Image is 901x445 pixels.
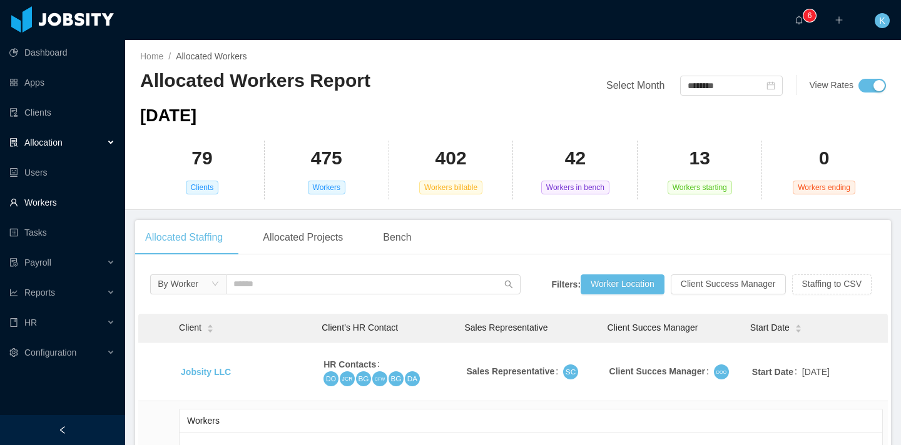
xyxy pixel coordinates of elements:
[140,51,163,61] a: Home
[9,318,18,327] i: icon: book
[391,372,402,385] span: BG
[795,322,802,331] div: Sort
[766,81,775,90] i: icon: calendar
[407,372,417,385] span: DA
[795,323,802,327] i: icon: caret-up
[835,16,843,24] i: icon: plus
[206,323,213,327] i: icon: caret-up
[819,146,830,171] h2: 0
[206,327,213,331] i: icon: caret-down
[342,374,353,383] span: JCR
[690,146,710,171] h2: 13
[140,106,196,125] span: [DATE]
[803,9,816,22] sup: 6
[322,322,398,332] span: Client’s HR Contact
[326,373,336,384] span: DO
[375,375,385,382] span: CFW
[359,372,369,385] span: BG
[9,100,115,125] a: icon: auditClients
[606,80,664,91] span: Select Month
[752,367,793,377] strong: Start Date
[504,280,513,289] i: icon: search
[792,274,872,294] button: Staffing to CSV
[24,257,51,267] span: Payroll
[311,146,342,171] h2: 475
[9,348,18,357] i: icon: setting
[24,137,63,147] span: Allocation
[168,51,171,61] span: /
[9,40,115,65] a: icon: pie-chartDashboard
[541,181,609,194] span: Workers in bench
[716,368,726,376] span: DOO
[9,220,115,245] a: icon: profileTasks
[187,409,875,432] div: Workers
[9,138,18,147] i: icon: solution
[9,70,115,95] a: icon: appstoreApps
[795,327,802,331] i: icon: caret-down
[135,220,233,255] div: Allocated Staffing
[176,51,247,61] span: Allocated Workers
[879,13,885,28] span: K
[179,321,201,334] span: Client
[9,288,18,297] i: icon: line-chart
[9,190,115,215] a: icon: userWorkers
[140,68,513,94] h2: Allocated Workers Report
[24,347,76,357] span: Configuration
[809,80,853,90] span: View Rates
[186,181,219,194] span: Clients
[671,274,786,294] button: Client Success Manager
[793,181,855,194] span: Workers ending
[565,146,586,171] h2: 42
[9,160,115,185] a: icon: robotUsers
[373,220,421,255] div: Bench
[191,146,212,171] h2: 79
[419,181,482,194] span: Workers billable
[802,366,830,379] span: [DATE]
[24,317,37,327] span: HR
[211,280,219,289] i: icon: down
[808,9,812,22] p: 6
[464,322,547,332] span: Sales Representative
[609,366,705,376] strong: Client Succes Manager
[181,367,231,377] a: Jobsity LLC
[750,321,790,334] span: Start Date
[9,258,18,267] i: icon: file-protect
[551,279,581,289] strong: Filters:
[158,274,198,293] div: By Worker
[323,359,376,369] strong: HR Contacts
[308,181,345,194] span: Workers
[466,366,554,376] strong: Sales Representative
[24,287,55,297] span: Reports
[253,220,353,255] div: Allocated Projects
[581,274,664,294] button: Worker Location
[435,146,467,171] h2: 402
[668,181,732,194] span: Workers starting
[566,366,576,378] span: SC
[206,322,214,331] div: Sort
[795,16,803,24] i: icon: bell
[608,322,698,332] span: Client Succes Manager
